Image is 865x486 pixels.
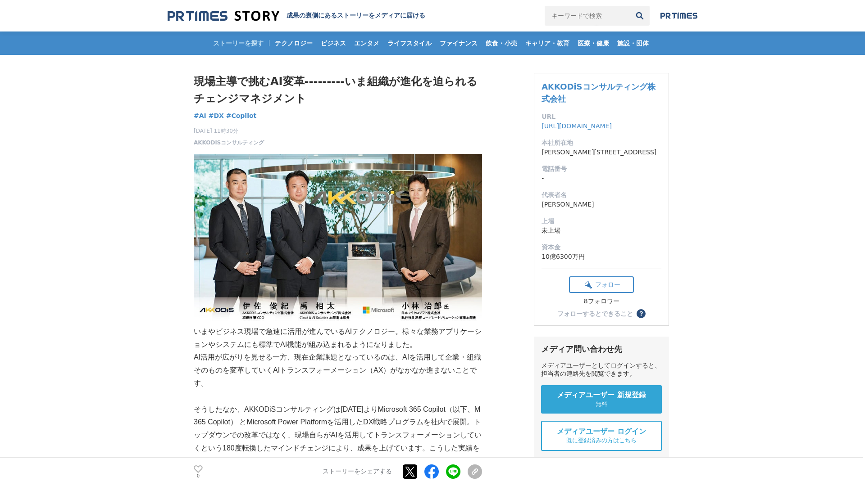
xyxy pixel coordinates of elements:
[541,385,662,414] a: メディアユーザー 新規登録 無料
[271,39,316,47] span: テクノロジー
[168,10,279,22] img: 成果の裏側にあるストーリーをメディアに届ける
[168,10,425,22] a: 成果の裏側にあるストーリーをメディアに届ける 成果の裏側にあるストーリーをメディアに届ける
[660,12,697,19] img: prtimes
[574,39,613,47] span: 医療・健康
[542,252,661,261] dd: 10億6300万円
[542,148,661,157] dd: [PERSON_NAME][STREET_ADDRESS]
[542,164,661,174] dt: 電話番号
[542,122,612,130] a: [URL][DOMAIN_NAME]
[569,297,634,306] div: 8フォロワー
[569,276,634,293] button: フォロー
[557,427,646,436] span: メディアユーザー ログイン
[557,310,633,317] div: フォローするとできること
[351,31,383,55] a: エンタメ
[287,12,425,20] h2: 成果の裏側にあるストーリーをメディアに届ける
[574,31,613,55] a: 医療・健康
[226,112,257,120] span: #Copilot
[323,468,392,476] p: ストーリーをシェアする
[194,111,206,121] a: #AI
[545,6,630,26] input: キーワードで検索
[542,200,661,209] dd: [PERSON_NAME]
[541,362,662,378] div: メディアユーザーとしてログインすると、担当者の連絡先を閲覧できます。
[271,31,316,55] a: テクノロジー
[436,31,481,55] a: ファイナンス
[351,39,383,47] span: エンタメ
[542,243,661,252] dt: 資本金
[596,400,607,408] span: 無料
[522,39,573,47] span: キャリア・教育
[194,139,264,147] a: AKKODiSコンサルティング
[482,39,521,47] span: 飲食・小売
[638,310,644,317] span: ？
[194,154,482,325] img: thumbnail_66cfa950-8a07-11f0-80eb-f5006d99917d.png
[317,39,350,47] span: ビジネス
[384,31,435,55] a: ライフスタイル
[542,82,655,103] a: AKKODiSコンサルティング株式会社
[317,31,350,55] a: ビジネス
[436,39,481,47] span: ファイナンス
[566,436,637,445] span: 既に登録済みの方はこちら
[194,474,203,478] p: 0
[194,73,482,108] h1: 現場主導で挑むAI変革---------いま組織が進化を迫られるチェンジマネジメント
[542,216,661,226] dt: 上場
[542,138,661,148] dt: 本社所在地
[209,112,224,120] span: #DX
[542,112,661,121] dt: URL
[630,6,650,26] button: 検索
[557,391,646,400] span: メディアユーザー 新規登録
[194,325,482,351] p: いまやビジネス現場で急速に活用が進んでいるAIテクノロジー。様々な業務アプリケーションやシステムにも標準でAI機能が組み込まれるようになりました。
[194,112,206,120] span: #AI
[226,111,257,121] a: #Copilot
[541,344,662,355] div: メディア問い合わせ先
[542,226,661,235] dd: 未上場
[209,111,224,121] a: #DX
[637,309,646,318] button: ？
[384,39,435,47] span: ライフスタイル
[522,31,573,55] a: キャリア・教育
[482,31,521,55] a: 飲食・小売
[194,351,482,390] p: AI活用が広がりを見せる一方、現在企業課題となっているのは、AIを活用して企業・組織そのものを変革していくAIトランスフォーメーション（AX）がなかなか進まないことです。
[614,39,652,47] span: 施設・団体
[614,31,652,55] a: 施設・団体
[194,127,264,135] span: [DATE] 11時30分
[542,174,661,183] dd: -
[542,190,661,200] dt: 代表者名
[541,421,662,451] a: メディアユーザー ログイン 既に登録済みの方はこちら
